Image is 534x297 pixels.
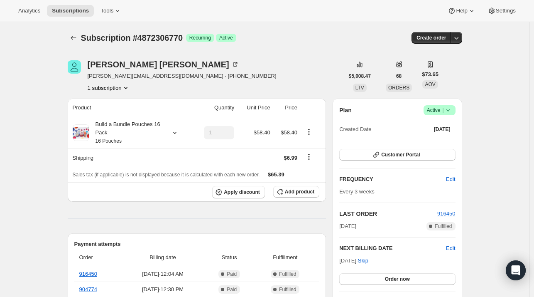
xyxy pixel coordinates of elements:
[189,35,211,41] span: Recurring
[73,172,260,178] span: Sales tax (if applicable) is not displayed because it is calculated with each new order.
[396,73,402,79] span: 68
[425,82,435,87] span: AOV
[13,5,45,17] button: Analytics
[18,7,40,14] span: Analytics
[456,7,467,14] span: Help
[339,188,375,195] span: Every 3 weeks
[388,85,409,91] span: ORDERS
[339,175,446,183] h2: FREQUENCY
[441,173,460,186] button: Edit
[89,120,164,145] div: Build a Bundle Pouches 16 Pack
[254,129,270,136] span: $58.40
[339,257,368,264] span: [DATE] ·
[349,73,371,79] span: $5,008.47
[227,271,237,277] span: Paid
[339,222,356,230] span: [DATE]
[429,124,456,135] button: [DATE]
[437,210,455,217] a: 916450
[74,240,320,248] h2: Payment attempts
[47,5,94,17] button: Subscriptions
[339,244,446,252] h2: NEXT BILLING DATE
[446,175,455,183] span: Edit
[284,155,297,161] span: $6.99
[88,72,277,80] span: [PERSON_NAME][EMAIL_ADDRESS][DOMAIN_NAME] · [PHONE_NUMBER]
[506,260,526,280] div: Open Intercom Messenger
[422,70,438,79] span: $73.65
[412,32,451,44] button: Create order
[273,99,300,117] th: Price
[381,151,420,158] span: Customer Portal
[285,188,314,195] span: Add product
[79,271,97,277] a: 916450
[81,33,183,42] span: Subscription #4872306770
[353,254,373,267] button: Skip
[427,106,452,114] span: Active
[123,285,203,294] span: [DATE] · 12:30 PM
[339,149,455,161] button: Customer Portal
[227,286,237,293] span: Paid
[443,5,480,17] button: Help
[339,125,371,134] span: Created Date
[68,60,81,74] span: Rachel Chadima
[339,210,437,218] h2: LAST ORDER
[74,248,121,267] th: Order
[68,32,79,44] button: Subscriptions
[88,84,130,92] button: Product actions
[339,273,455,285] button: Order now
[79,286,97,292] a: 904774
[96,5,127,17] button: Tools
[192,99,237,117] th: Quantity
[68,99,193,117] th: Product
[483,5,521,17] button: Settings
[344,70,376,82] button: $5,008.47
[208,253,251,262] span: Status
[212,186,265,198] button: Apply discount
[273,186,319,198] button: Add product
[437,210,455,218] button: 916450
[224,189,260,196] span: Apply discount
[123,253,203,262] span: Billing date
[100,7,113,14] span: Tools
[385,276,410,282] span: Order now
[219,35,233,41] span: Active
[123,270,203,278] span: [DATE] · 12:04 AM
[496,7,516,14] span: Settings
[358,257,368,265] span: Skip
[96,138,122,144] small: 16 Pouches
[446,244,455,252] button: Edit
[268,171,284,178] span: $65.39
[435,223,452,230] span: Fulfilled
[68,148,193,167] th: Shipping
[442,107,443,114] span: |
[237,99,272,117] th: Unit Price
[391,70,407,82] button: 68
[279,271,296,277] span: Fulfilled
[88,60,239,69] div: [PERSON_NAME] [PERSON_NAME]
[279,286,296,293] span: Fulfilled
[339,106,352,114] h2: Plan
[52,7,89,14] span: Subscriptions
[256,253,314,262] span: Fulfillment
[302,127,316,136] button: Product actions
[281,129,297,136] span: $58.40
[434,126,451,133] span: [DATE]
[416,35,446,41] span: Create order
[355,85,364,91] span: LTV
[302,152,316,161] button: Shipping actions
